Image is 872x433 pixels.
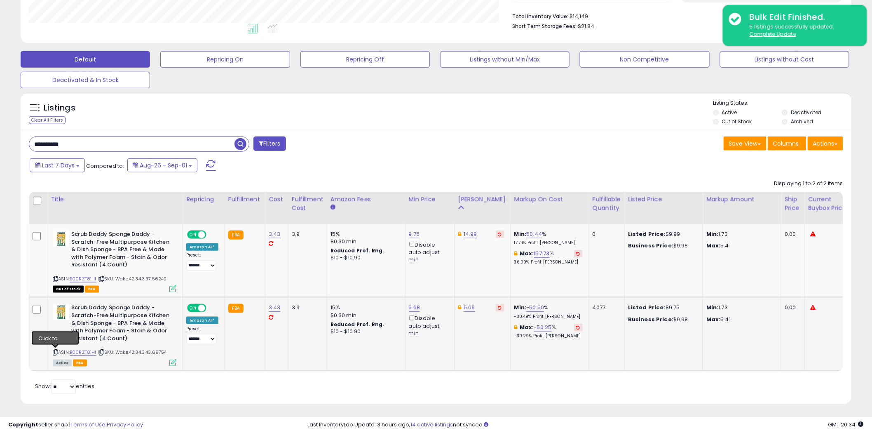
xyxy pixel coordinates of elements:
div: Displaying 1 to 2 of 2 items [774,180,843,188]
a: B00RZT81HI [70,275,96,282]
a: Privacy Policy [107,421,143,428]
button: Filters [253,136,286,151]
th: The percentage added to the cost of goods (COGS) that forms the calculator for Min & Max prices. [511,192,589,224]
span: Columns [773,139,799,148]
span: 2025-09-9 20:34 GMT [828,421,864,428]
a: B00RZT81HI [70,349,96,356]
label: Archived [791,118,813,125]
div: Listed Price [628,195,699,204]
a: 14.99 [464,230,477,238]
span: | SKU: Wake.42.34.3.43.69754 [98,349,167,355]
h5: Listings [44,102,75,114]
a: 3.43 [269,304,281,312]
div: $10 - $10.90 [331,328,399,335]
div: ASIN: [53,231,176,292]
div: Min Price [409,195,451,204]
a: 3.43 [269,230,281,238]
b: Reduced Prof. Rng. [331,247,384,254]
strong: Copyright [8,421,38,428]
div: Ship Price [785,195,801,212]
span: Compared to: [86,162,124,170]
button: Aug-26 - Sep-01 [127,158,197,172]
label: Deactivated [791,109,822,116]
div: Fulfillment Cost [292,195,323,212]
div: 3.9 [292,231,321,238]
b: Scrub Daddy Sponge Daddy - Scratch-Free Multipurpose Kitchen & Dish Sponge - BPA Free & Made with... [71,304,171,344]
div: Amazon Fees [331,195,402,204]
p: 17.74% Profit [PERSON_NAME] [514,240,583,246]
div: Preset: [186,252,218,271]
span: OFF [205,305,218,312]
div: Amazon AI * [186,317,218,324]
p: -30.29% Profit [PERSON_NAME] [514,333,583,339]
div: $10 - $10.90 [331,254,399,261]
div: $9.98 [628,242,696,249]
div: Fulfillable Quantity [593,195,621,212]
span: FBA [85,286,99,293]
span: All listings that are currently out of stock and unavailable for purchase on Amazon [53,286,84,293]
b: Business Price: [628,242,673,249]
strong: Max: [706,315,721,323]
button: Actions [808,136,843,151]
button: Last 7 Days [30,158,85,172]
div: Markup Amount [706,195,778,204]
b: Listed Price: [628,230,666,238]
button: Default [21,51,150,68]
label: Active [722,109,737,116]
a: Terms of Use [70,421,105,428]
div: Disable auto adjust min [409,240,448,264]
p: 36.09% Profit [PERSON_NAME] [514,259,583,265]
p: Listing States: [713,99,851,107]
b: Min: [514,304,527,311]
img: 519SzDXXayL._SL40_.jpg [53,231,69,247]
a: -50.50 [526,304,544,312]
span: Aug-26 - Sep-01 [140,161,187,169]
img: 519SzDXXayL._SL40_.jpg [53,304,69,320]
a: 5.69 [464,304,475,312]
div: 0.00 [785,231,798,238]
a: -50.25 [534,323,552,332]
button: Repricing On [160,51,290,68]
a: 157.73 [534,249,550,258]
div: Disable auto adjust min [409,314,448,337]
div: $9.98 [628,316,696,323]
span: Last 7 Days [42,161,75,169]
strong: Min: [706,230,719,238]
span: ON [188,305,198,312]
button: Deactivated & In Stock [21,72,150,88]
label: Out of Stock [722,118,752,125]
small: FBA [228,304,244,313]
div: 3.9 [292,304,321,311]
div: Clear All Filters [29,116,66,124]
a: 50.44 [526,230,542,238]
i: Revert to store-level Dynamic Max Price [498,306,502,310]
p: 1.73 [706,231,775,238]
button: Non Competitive [580,51,709,68]
div: 5 listings successfully updated. [743,23,861,38]
b: Business Price: [628,315,673,323]
button: Repricing Off [300,51,430,68]
div: $9.75 [628,304,696,311]
span: ON [188,231,198,238]
a: 9.75 [409,230,420,238]
u: Complete Update [750,31,796,38]
div: % [514,304,583,319]
div: [PERSON_NAME] [458,195,507,204]
div: $0.30 min [331,238,399,245]
div: 15% [331,304,399,311]
div: $0.30 min [331,312,399,319]
li: $14,149 [512,11,837,21]
b: Reduced Prof. Rng. [331,321,384,328]
span: OFF [205,231,218,238]
a: 5.68 [409,304,420,312]
p: 5.41 [706,316,775,323]
div: Last InventoryLab Update: 3 hours ago, not synced. [308,421,864,429]
b: Total Inventory Value: [512,13,568,20]
a: 14 active listings [411,421,453,428]
div: $9.99 [628,231,696,238]
div: Markup on Cost [514,195,586,204]
p: 5.41 [706,242,775,249]
p: 1.73 [706,304,775,311]
div: Amazon AI * [186,243,218,251]
div: % [514,231,583,246]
